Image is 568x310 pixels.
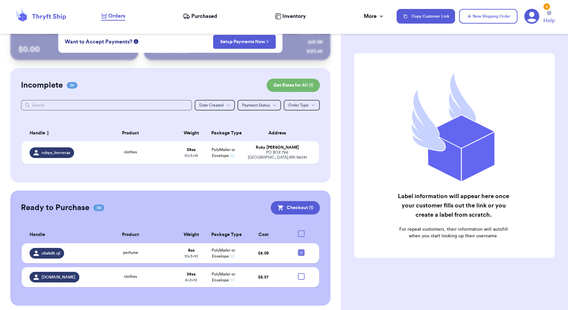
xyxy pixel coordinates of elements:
div: 4 [543,3,550,10]
h2: Label information will appear here once your customer fills out the link or you create a label fr... [397,192,511,219]
th: Product [86,226,175,243]
th: Address [239,125,319,141]
button: Sort ascending [45,129,50,137]
span: 10 x 3 x 10 [184,254,198,258]
th: Weight [175,226,207,243]
span: PolyMailer or Envelope ✉️ [212,248,235,258]
button: New Shipping Order [459,9,518,24]
th: Cost [239,226,287,243]
th: Weight [175,125,207,141]
span: clothes [124,150,137,154]
button: Payment Status [237,100,281,111]
div: $ 123.45 [307,48,323,55]
div: $ 45.99 [308,39,323,45]
span: Orders [108,12,125,20]
button: Checkout (1) [271,201,320,214]
span: PolyMailer or Envelope ✉️ [212,148,235,158]
strong: 6 oz [188,248,195,252]
th: Product [86,125,175,141]
span: $ 5.09 [258,251,269,255]
span: $ 6.37 [258,275,268,279]
span: Want to Accept Payments? [65,38,132,46]
a: Help [543,11,555,25]
span: 8 x 3 x 13 [185,278,197,282]
button: Copy Customer Link [397,9,455,24]
span: rubyy_herreraa [42,150,70,155]
span: [DOMAIN_NAME] [42,274,75,280]
span: clothes [124,274,137,278]
strong: 35 oz [187,148,196,152]
a: Inventory [275,12,306,20]
span: Purchased [191,12,217,20]
input: Search [21,100,192,111]
a: 4 [524,9,539,24]
p: For repeat customers, their information will autofill when you start looking up their username. [397,226,511,239]
span: Handle [30,231,45,238]
span: cltaltdlt.cjl [42,251,60,256]
a: Purchased [183,12,217,20]
a: Setup Payments Now [220,39,269,45]
th: Package Type [207,226,239,243]
span: Payment Status [242,103,270,107]
p: $ 0.00 [18,44,131,55]
div: More [364,12,385,20]
button: Get Rates for All (1) [267,79,320,92]
h2: Ready to Purchase [21,202,89,213]
span: Handle [30,130,45,137]
span: 02 [93,204,104,211]
h2: Incomplete [21,80,63,91]
span: perfume [123,251,138,255]
button: Order Type [284,100,320,111]
span: Date Created [199,103,224,107]
th: Package Type [207,125,239,141]
span: Order Type [288,103,309,107]
span: PolyMailer or Envelope ✉️ [212,272,235,282]
div: PO BOX 786 [GEOGRAPHIC_DATA] , WA 98591 [243,150,311,160]
div: Ruby [PERSON_NAME] [243,145,311,150]
span: Help [543,17,555,25]
span: 10 x 3 x 14 [184,154,198,158]
button: Date Created [195,100,235,111]
a: Orders [101,12,125,21]
strong: 35 oz [187,272,196,276]
span: Inventory [282,12,306,20]
span: 01 [67,82,77,89]
button: Setup Payments Now [213,35,276,49]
